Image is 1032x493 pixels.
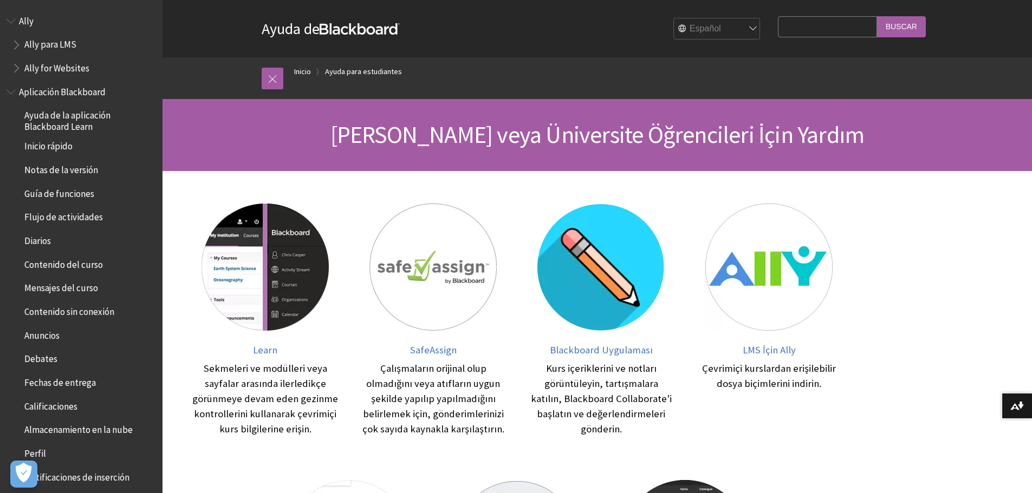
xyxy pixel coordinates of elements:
span: Notificaciones de inserción [24,468,129,483]
a: Blackboard Uygulaması Blackboard Uygulaması Kurs içeriklerini ve notları görüntüleyin, tartışmala... [528,203,674,437]
span: SafeAssign [410,344,457,356]
span: Fechas de entrega [24,373,96,388]
span: Ally para LMS [24,36,76,50]
span: Anuncios [24,326,60,341]
img: Blackboard Uygulaması [537,203,665,331]
span: Flujo de actividades [24,208,103,223]
span: Debates [24,350,57,365]
img: SafeAssign [369,203,497,331]
a: Learn Learn Sekmeleri ve modülleri veya sayfalar arasında ilerledikçe görünmeye devam eden gezinm... [192,203,339,437]
span: Learn [253,344,277,356]
img: Learn [202,203,329,331]
span: Blackboard Uygulaması [550,344,653,356]
span: Contenido del curso [24,255,103,270]
div: Çevrimiçi kurslardan erişilebilir dosya biçimlerini indirin. [696,361,842,391]
a: LMS İçin Ally LMS İçin Ally Çevrimiçi kurslardan erişilebilir dosya biçimlerini indirin. [696,203,842,437]
a: Inicio [294,65,311,78]
img: LMS İçin Ally [705,203,833,331]
a: SafeAssign SafeAssign Çalışmaların orijinal olup olmadığını veya atıfların uygun şekilde yapılıp ... [360,203,507,437]
span: Contenido sin conexión [24,303,114,317]
div: Sekmeleri ve modülleri veya sayfalar arasında ilerledikçe görünmeye devam eden gezinme kontroller... [192,361,339,437]
span: [PERSON_NAME] veya Üniversite Öğrencileri İçin Yardım [330,120,865,149]
span: Mensajes del curso [24,279,98,294]
span: Almacenamiento en la nube [24,421,133,436]
span: Calificaciones [24,397,77,412]
span: Notas de la versión [24,161,98,175]
a: Ayuda para estudiantes [325,65,402,78]
nav: Book outline for Anthology Ally Help [7,12,156,77]
strong: Blackboard [320,23,400,35]
span: Guía de funciones [24,185,94,199]
span: Aplicación Blackboard [19,83,106,97]
div: Çalışmaların orijinal olup olmadığını veya atıfların uygun şekilde yapılıp yapılmadığını belirlem... [360,361,507,437]
div: Kurs içeriklerini ve notları görüntüleyin, tartışmalara katılın, Blackboard Collaborate'i başlatı... [528,361,674,437]
span: LMS İçin Ally [743,344,796,356]
select: Site Language Selector [674,18,761,40]
span: Ayuda de la aplicación Blackboard Learn [24,107,155,132]
input: Buscar [877,16,926,37]
span: Ally for Websites [24,59,89,74]
span: Diarios [24,232,51,246]
span: Inicio rápido [24,137,73,152]
span: Ally [19,12,34,27]
a: Ayuda deBlackboard [262,19,400,38]
button: Abrir preferencias [10,461,37,488]
span: Perfil [24,444,46,459]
